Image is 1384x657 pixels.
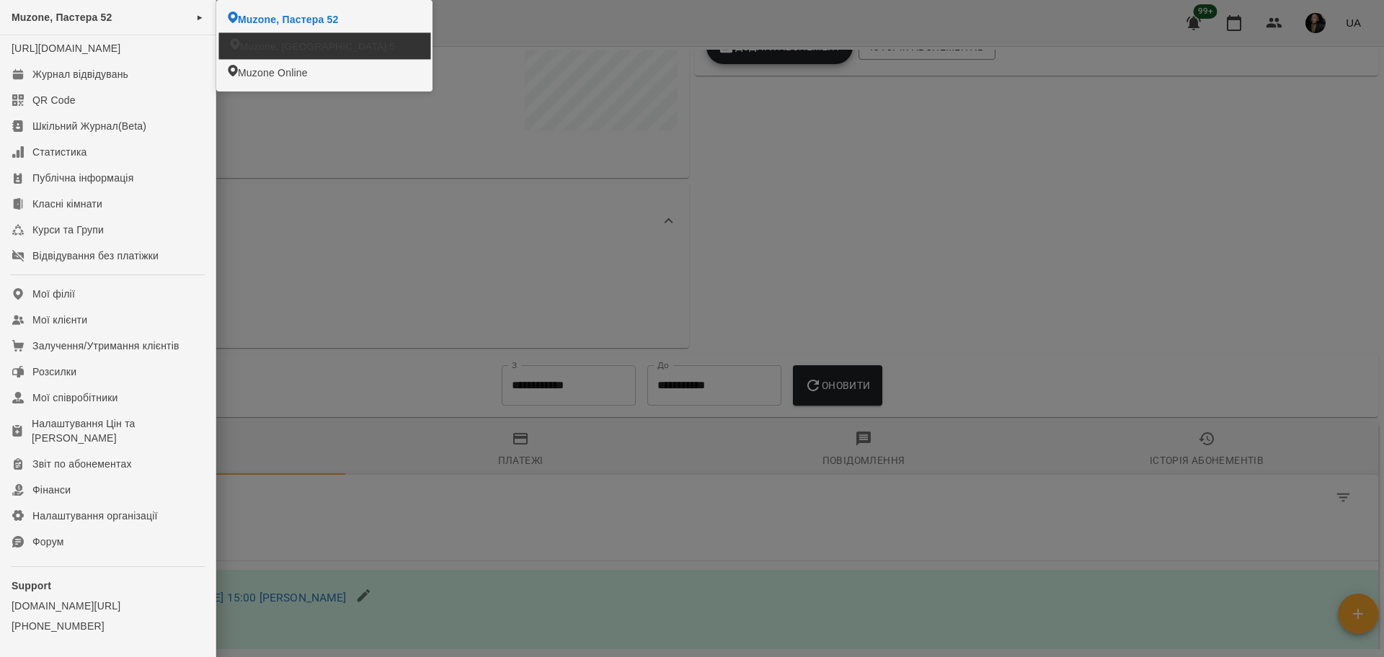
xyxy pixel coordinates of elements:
[238,12,339,27] span: Muzone, Пастера 52
[32,509,158,523] div: Налаштування організації
[32,457,132,471] div: Звіт по абонементах
[238,66,308,80] span: Muzone Online
[32,223,104,237] div: Курси та Групи
[32,390,118,405] div: Мої співробітники
[12,12,112,23] span: Muzone, Пастера 52
[196,12,204,23] span: ►
[12,599,204,613] a: [DOMAIN_NAME][URL]
[32,416,204,445] div: Налаштування Цін та [PERSON_NAME]
[32,287,75,301] div: Мої філії
[12,43,120,54] a: [URL][DOMAIN_NAME]
[240,39,395,53] span: Muzone, [GEOGRAPHIC_DATA] 5
[32,249,159,263] div: Відвідування без платіжки
[32,483,71,497] div: Фінанси
[32,197,102,211] div: Класні кімнати
[32,535,64,549] div: Форум
[32,171,133,185] div: Публічна інформація
[32,365,76,379] div: Розсилки
[32,119,146,133] div: Шкільний Журнал(Beta)
[32,67,128,81] div: Журнал відвідувань
[12,578,204,593] p: Support
[32,145,87,159] div: Статистика
[32,339,179,353] div: Залучення/Утримання клієнтів
[32,313,87,327] div: Мої клієнти
[12,619,204,633] a: [PHONE_NUMBER]
[32,93,76,107] div: QR Code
